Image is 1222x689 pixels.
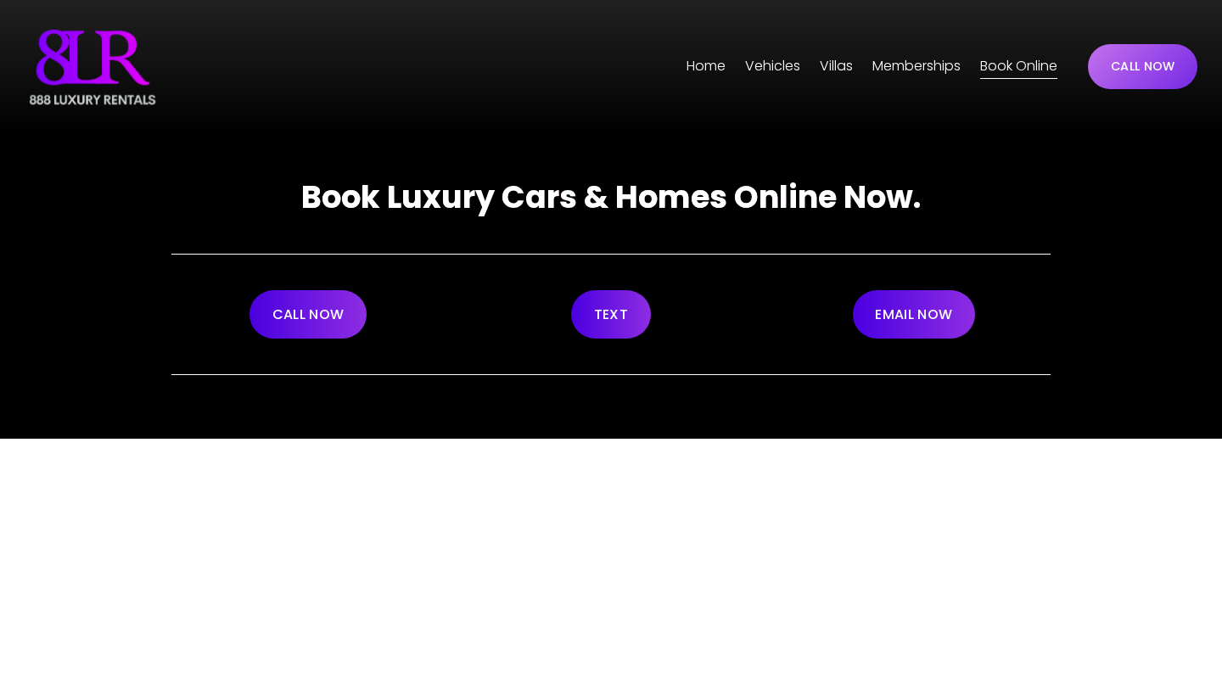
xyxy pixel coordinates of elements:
a: folder dropdown [745,53,800,81]
a: EMAIL NOW [853,290,975,339]
span: Villas [820,54,853,79]
a: Home [687,53,726,81]
span: Vehicles [745,54,800,79]
a: TEXT [571,290,651,339]
img: Luxury Car &amp; Home Rentals For Every Occasion [25,25,160,109]
a: Memberships [872,53,961,81]
a: CALL NOW [249,290,367,339]
a: folder dropdown [820,53,853,81]
strong: Book Luxury Cars & Homes Online Now. [301,175,921,219]
a: CALL NOW [1088,44,1197,89]
a: Book Online [980,53,1057,81]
